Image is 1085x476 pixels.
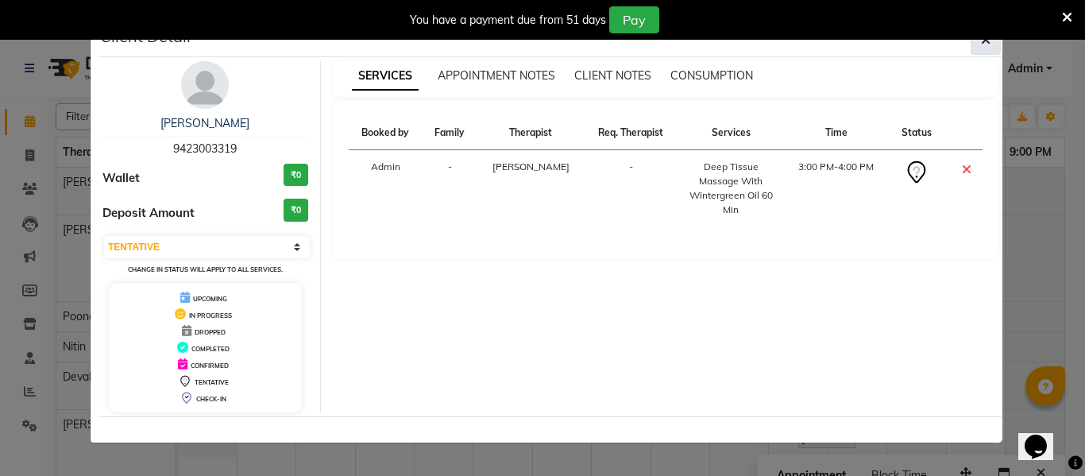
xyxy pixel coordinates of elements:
[191,362,229,370] span: CONFIRMED
[128,265,283,273] small: Change in status will apply to all services.
[410,12,606,29] div: You have a payment due from 51 days
[477,116,585,150] th: Therapist
[195,328,226,336] span: DROPPED
[173,141,237,156] span: 9423003319
[102,204,195,223] span: Deposit Amount
[189,312,232,319] span: IN PROGRESS
[438,68,555,83] span: APPOINTMENT NOTES
[352,62,419,91] span: SERVICES
[1018,412,1069,460] iframe: chat widget
[349,150,423,227] td: Admin
[609,6,659,33] button: Pay
[423,116,477,150] th: Family
[784,150,889,227] td: 3:00 PM-4:00 PM
[584,150,678,227] td: -
[191,345,230,353] span: COMPLETED
[181,61,229,109] img: avatar
[584,116,678,150] th: Req. Therapist
[889,116,944,150] th: Status
[678,116,783,150] th: Services
[349,116,423,150] th: Booked by
[687,160,774,217] div: Deep Tissue Massage With Wintergreen Oil 60 Min
[423,150,477,227] td: -
[195,378,229,386] span: TENTATIVE
[284,199,308,222] h3: ₹0
[284,164,308,187] h3: ₹0
[102,169,140,188] span: Wallet
[784,116,889,150] th: Time
[196,395,226,403] span: CHECK-IN
[574,68,651,83] span: CLIENT NOTES
[193,295,227,303] span: UPCOMING
[492,161,570,172] span: [PERSON_NAME]
[670,68,753,83] span: CONSUMPTION
[160,116,249,130] a: [PERSON_NAME]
